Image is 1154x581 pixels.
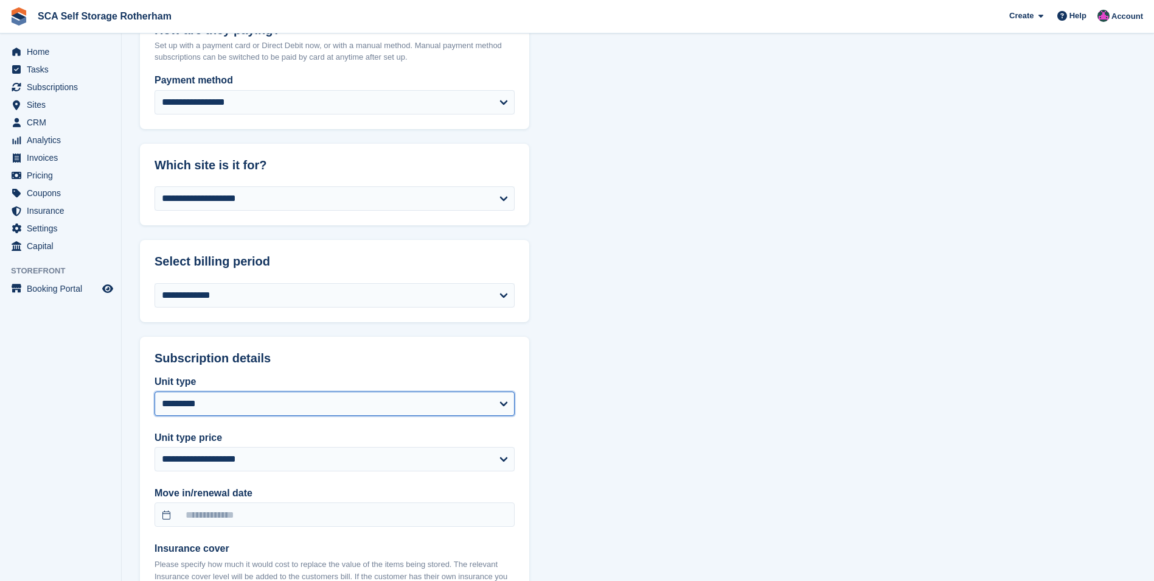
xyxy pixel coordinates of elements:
p: Set up with a payment card or Direct Debit now, or with a manual method. Manual payment method su... [155,40,515,63]
a: menu [6,202,115,219]
label: Insurance cover [155,541,515,556]
a: menu [6,79,115,96]
span: Insurance [27,202,100,219]
span: Subscriptions [27,79,100,96]
span: Create [1009,10,1034,22]
a: menu [6,280,115,297]
label: Unit type price [155,431,515,445]
a: menu [6,96,115,113]
span: Booking Portal [27,280,100,297]
a: menu [6,185,115,202]
label: Move in/renewal date [155,486,515,501]
span: Tasks [27,61,100,78]
span: Sites [27,96,100,113]
a: menu [6,114,115,131]
a: menu [6,220,115,237]
h2: Subscription details [155,351,515,365]
label: Payment method [155,73,515,88]
a: menu [6,238,115,255]
a: SCA Self Storage Rotherham [33,6,176,26]
span: Home [27,43,100,60]
span: Settings [27,220,100,237]
a: menu [6,149,115,166]
span: CRM [27,114,100,131]
a: menu [6,132,115,149]
span: Storefront [11,265,121,277]
img: Bethany Bloodworth [1097,10,1110,22]
h2: Which site is it for? [155,158,515,172]
span: Help [1069,10,1086,22]
a: menu [6,167,115,184]
span: Coupons [27,185,100,202]
a: menu [6,61,115,78]
h2: Select billing period [155,255,515,269]
span: Capital [27,238,100,255]
span: Pricing [27,167,100,184]
a: Preview store [100,281,115,296]
label: Unit type [155,375,515,389]
span: Invoices [27,149,100,166]
a: menu [6,43,115,60]
span: Analytics [27,132,100,149]
img: stora-icon-8386f47178a22dfd0bd8f6a31ec36ba5ce8667c1dd55bd0f319d3a0aa187defe.svg [10,7,28,26]
span: Account [1111,10,1143,23]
